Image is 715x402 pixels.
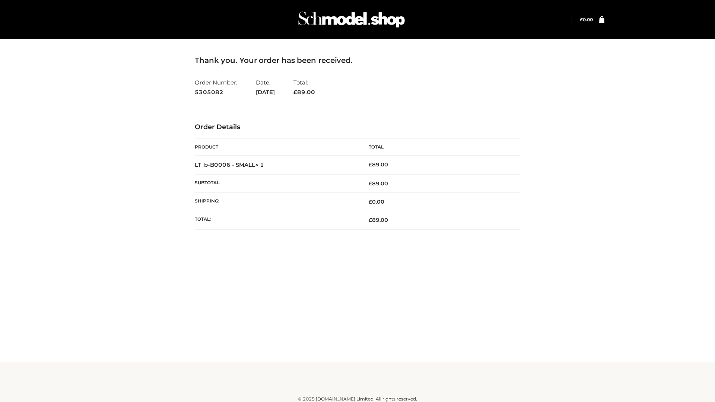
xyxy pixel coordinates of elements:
span: £ [369,217,372,223]
span: £ [369,180,372,187]
a: £0.00 [580,17,593,22]
span: £ [369,198,372,205]
span: 89.00 [369,180,388,187]
img: Schmodel Admin 964 [296,5,407,34]
li: Date: [256,76,275,99]
bdi: 89.00 [369,161,388,168]
span: 89.00 [293,89,315,96]
strong: [DATE] [256,87,275,97]
strong: LT_b-B0006 - SMALL [195,161,264,168]
span: £ [369,161,372,168]
th: Total [357,139,520,156]
th: Product [195,139,357,156]
span: £ [580,17,583,22]
bdi: 0.00 [580,17,593,22]
strong: 5305082 [195,87,237,97]
bdi: 0.00 [369,198,384,205]
th: Shipping: [195,193,357,211]
th: Total: [195,211,357,229]
li: Total: [293,76,315,99]
h3: Thank you. Your order has been received. [195,56,520,65]
h3: Order Details [195,123,520,131]
th: Subtotal: [195,174,357,192]
strong: × 1 [255,161,264,168]
span: £ [293,89,297,96]
li: Order Number: [195,76,237,99]
span: 89.00 [369,217,388,223]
